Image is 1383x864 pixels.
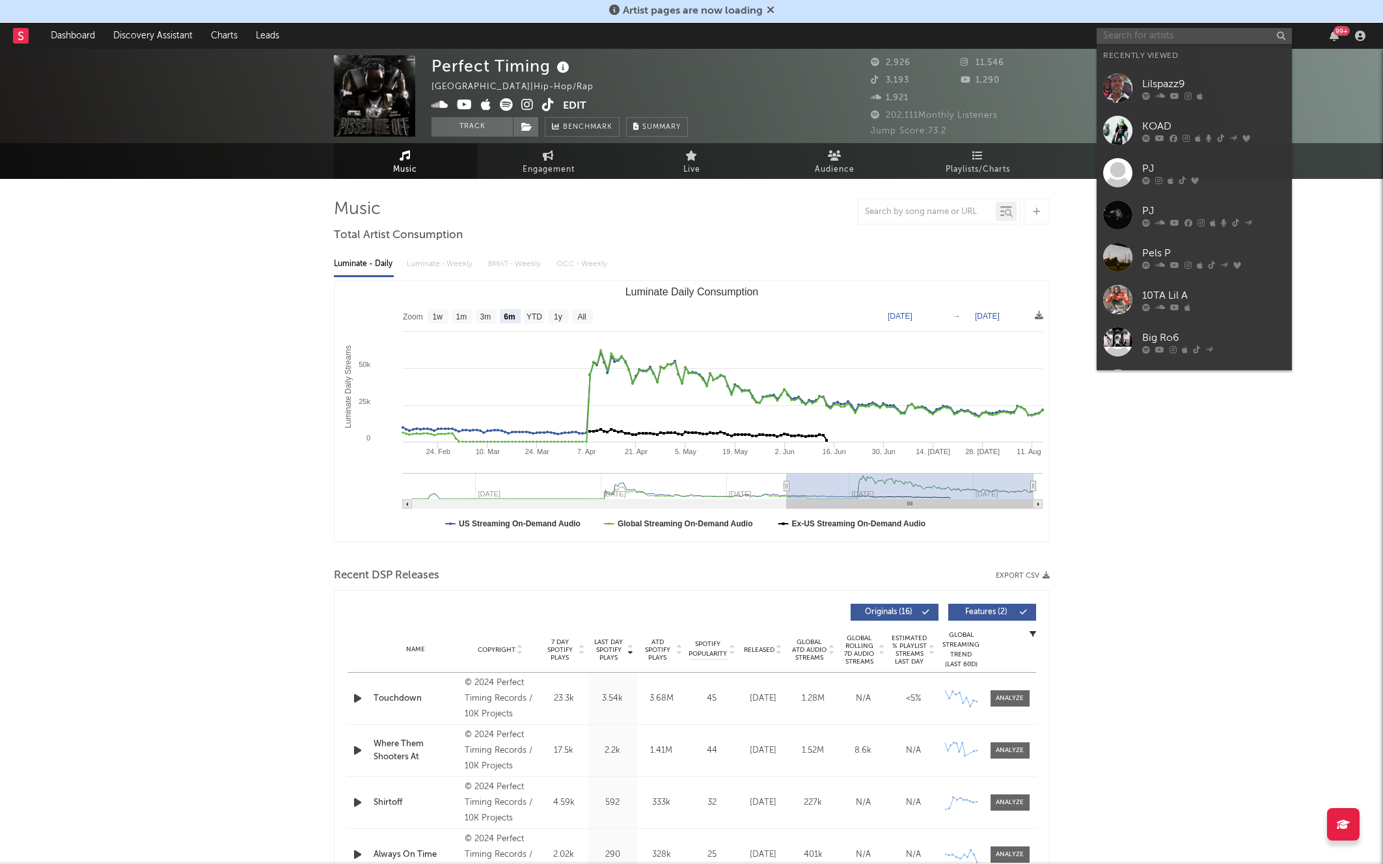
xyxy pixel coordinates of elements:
[916,448,950,455] text: 14. [DATE]
[459,519,581,528] text: US Streaming On-Demand Audio
[475,448,500,455] text: 10. Mar
[456,312,467,321] text: 1m
[592,744,634,757] div: 2.2k
[851,604,938,621] button: Originals(16)
[359,360,370,368] text: 50k
[374,848,459,861] a: Always On Time
[1142,76,1285,92] div: Lilspazz9
[640,744,683,757] div: 1.41M
[948,604,1036,621] button: Features(2)
[334,253,394,275] div: Luminate - Daily
[791,796,835,809] div: 227k
[892,634,927,666] span: Estimated % Playlist Streams Last Day
[1097,278,1292,321] a: 10TA Lil A
[577,448,596,455] text: 7. Apr
[892,796,935,809] div: N/A
[892,692,935,705] div: <5%
[577,312,586,321] text: All
[620,143,763,179] a: Live
[1142,245,1285,261] div: Pels P
[366,434,370,442] text: 0
[871,111,998,120] span: 202,111 Monthly Listeners
[888,312,912,321] text: [DATE]
[1017,448,1041,455] text: 11. Aug
[942,630,981,669] div: Global Streaming Trend (Last 60D)
[359,398,370,405] text: 25k
[477,143,620,179] a: Engagement
[626,117,688,137] button: Summary
[640,848,683,861] div: 328k
[374,738,459,763] a: Where Them Shooters At
[403,312,423,321] text: Zoom
[374,692,459,705] div: Touchdown
[741,692,785,705] div: [DATE]
[465,779,536,826] div: © 2024 Perfect Timing Records / 10K Projects
[965,448,1000,455] text: 28. [DATE]
[858,207,996,217] input: Search by song name or URL
[247,23,288,49] a: Leads
[1097,236,1292,278] a: Pels P
[563,120,612,135] span: Benchmark
[791,692,835,705] div: 1.28M
[545,117,620,137] a: Benchmark
[104,23,202,49] a: Discovery Assistant
[543,692,585,705] div: 23.3k
[674,448,696,455] text: 5. May
[892,744,935,757] div: N/A
[907,143,1050,179] a: Playlists/Charts
[480,312,491,321] text: 3m
[741,744,785,757] div: [DATE]
[374,645,459,655] div: Name
[1097,152,1292,194] a: PJ
[640,638,675,662] span: ATD Spotify Plays
[763,143,907,179] a: Audience
[842,796,885,809] div: N/A
[393,162,417,178] span: Music
[617,519,752,528] text: Global Streaming On-Demand Audio
[431,79,609,95] div: [GEOGRAPHIC_DATA] | Hip-Hop/Rap
[1330,31,1339,41] button: 99+
[1097,194,1292,236] a: PJ
[1103,48,1285,64] div: Recently Viewed
[592,796,634,809] div: 592
[335,281,1049,541] svg: Luminate Daily Consumption
[791,638,827,662] span: Global ATD Audio Streams
[842,848,885,861] div: N/A
[960,76,999,85] span: 1,290
[1334,26,1350,36] div: 99 +
[1142,161,1285,176] div: PJ
[642,124,681,131] span: Summary
[431,117,513,137] button: Track
[722,448,748,455] text: 19. May
[465,727,536,774] div: © 2024 Perfect Timing Records / 10K Projects
[334,143,477,179] a: Music
[334,228,463,243] span: Total Artist Consumption
[334,568,439,584] span: Recent DSP Releases
[523,162,575,178] span: Engagement
[592,692,634,705] div: 3.54k
[1142,118,1285,134] div: KOAD
[554,312,562,321] text: 1y
[625,448,648,455] text: 21. Apr
[774,448,794,455] text: 2. Jun
[689,848,735,861] div: 25
[592,848,634,861] div: 290
[953,312,961,321] text: →
[975,312,1000,321] text: [DATE]
[871,448,895,455] text: 30. Jun
[689,640,727,659] span: Spotify Popularity
[374,796,459,809] a: Shirtoff
[946,162,1010,178] span: Playlists/Charts
[1097,363,1292,405] a: 13 Miles
[426,448,450,455] text: 24. Feb
[871,59,911,67] span: 2,926
[744,646,774,654] span: Released
[1097,321,1292,363] a: Big Ro6
[822,448,845,455] text: 16. Jun
[996,572,1050,580] button: Export CSV
[1142,288,1285,303] div: 10TA Lil A
[842,692,885,705] div: N/A
[1142,330,1285,345] div: Big Ro6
